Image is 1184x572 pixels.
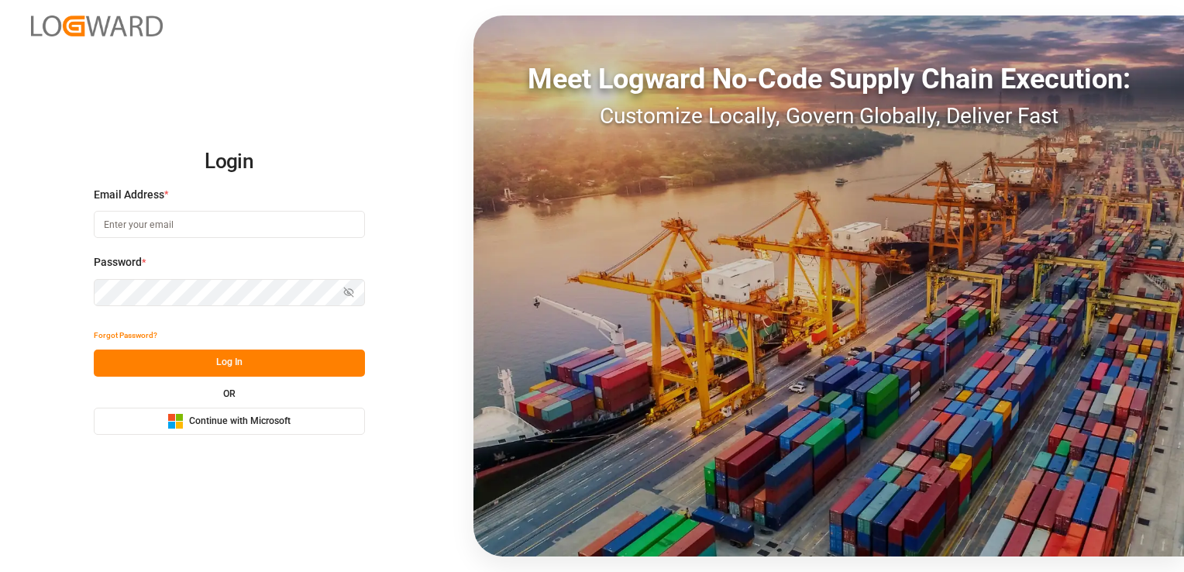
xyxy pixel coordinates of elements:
img: Logward_new_orange.png [31,16,163,36]
div: Meet Logward No-Code Supply Chain Execution: [473,58,1184,100]
button: Continue with Microsoft [94,408,365,435]
span: Continue with Microsoft [189,415,291,429]
button: Log In [94,350,365,377]
div: Customize Locally, Govern Globally, Deliver Fast [473,100,1184,133]
input: Enter your email [94,211,365,238]
span: Password [94,254,142,270]
small: OR [223,389,236,398]
span: Email Address [94,187,164,203]
button: Forgot Password? [94,322,157,350]
h2: Login [94,137,365,187]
